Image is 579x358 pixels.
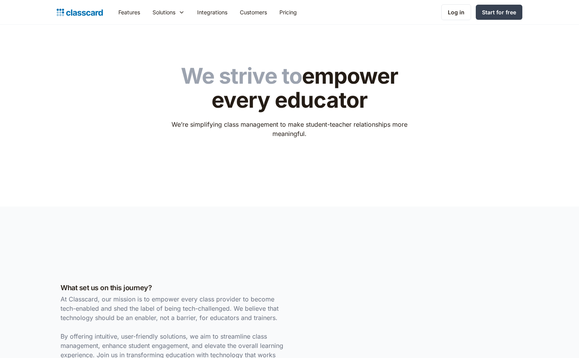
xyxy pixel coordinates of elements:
a: Customers [234,3,273,21]
a: home [57,7,103,18]
div: Log in [448,8,465,16]
span: We strive to [181,63,302,89]
h1: empower every educator [166,64,413,112]
p: We’re simplifying class management to make student-teacher relationships more meaningful. [166,120,413,138]
a: Start for free [476,5,522,20]
a: Integrations [191,3,234,21]
h3: What set us on this journey? [61,282,286,293]
div: Start for free [482,8,516,16]
a: Pricing [273,3,303,21]
div: Solutions [146,3,191,21]
div: Solutions [153,8,175,16]
a: Log in [441,4,471,20]
a: Features [112,3,146,21]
